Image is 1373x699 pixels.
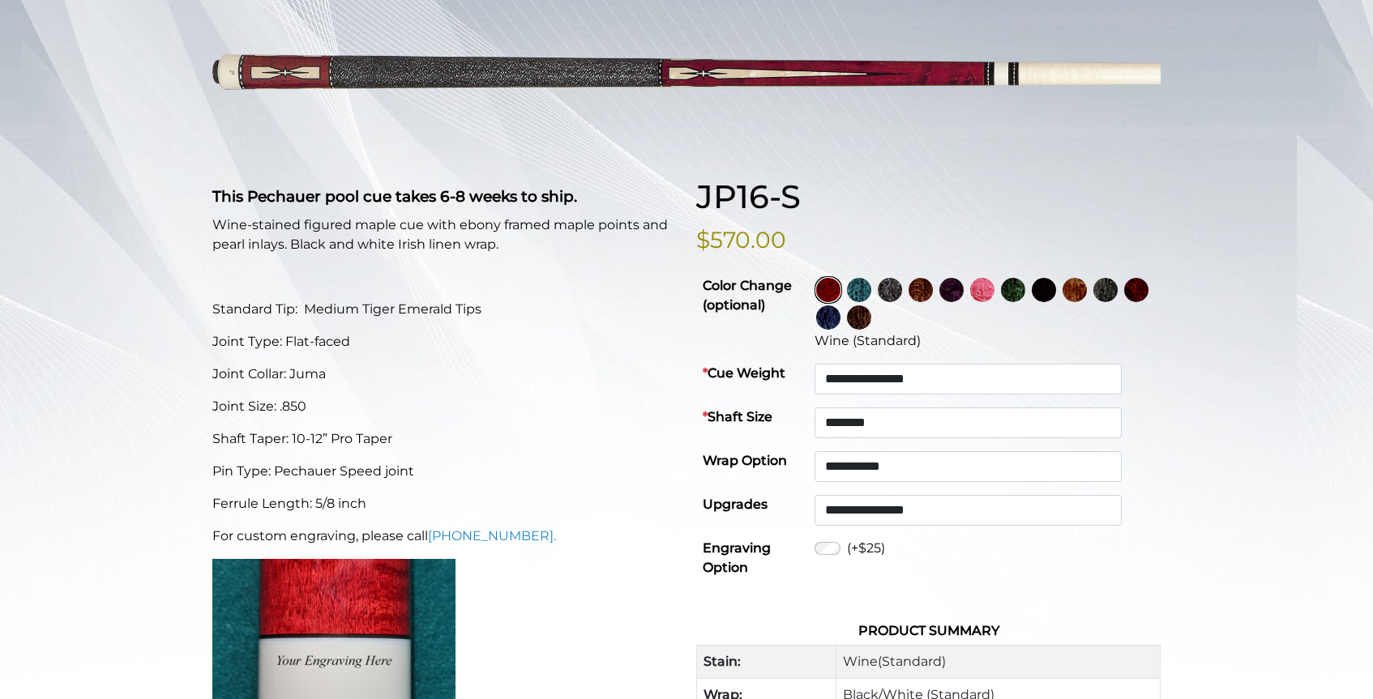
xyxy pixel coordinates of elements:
[428,528,556,543] a: [PHONE_NUMBER].
[858,623,999,638] strong: Product Summary
[212,187,577,206] strong: This Pechauer pool cue takes 6-8 weeks to ship.
[1124,278,1148,302] img: Burgundy
[212,397,677,416] p: Joint Size: .850
[1001,278,1025,302] img: Green
[836,646,1160,679] td: Wine
[1063,278,1087,302] img: Chestnut
[1093,278,1118,302] img: Carbon
[212,215,677,254] p: Wine-stained figured maple cue with ebony framed maple points and pearl inlays. Black and white I...
[939,278,964,302] img: Purple
[703,497,768,512] strong: Upgrades
[815,331,1154,351] div: Wine (Standard)
[212,332,677,352] p: Joint Type: Flat-faced
[703,278,792,313] strong: Color Change (optional)
[703,540,771,575] strong: Engraving Option
[696,226,786,254] bdi: $570.00
[878,654,946,669] span: (Standard)
[704,654,741,669] strong: Stain:
[816,305,840,330] img: Blue
[878,278,902,302] img: Smoke
[696,177,1161,216] h1: JP16-S
[212,429,677,449] p: Shaft Taper: 10-12” Pro Taper
[703,365,785,381] strong: Cue Weight
[212,494,677,514] p: Ferrule Length: 5/8 inch
[1032,278,1056,302] img: Ebony
[847,278,871,302] img: Turquoise
[847,539,885,558] label: (+$25)
[212,462,677,481] p: Pin Type: Pechauer Speed joint
[212,526,677,546] p: For custom engraving, please call
[212,364,677,384] p: Joint Collar: Juma
[847,305,871,330] img: Black Palm
[909,278,933,302] img: Rose
[703,453,787,468] strong: Wrap Option
[970,278,994,302] img: Pink
[703,409,772,424] strong: Shaft Size
[212,300,677,319] p: Standard Tip: Medium Tiger Emerald Tips
[816,278,840,302] img: Wine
